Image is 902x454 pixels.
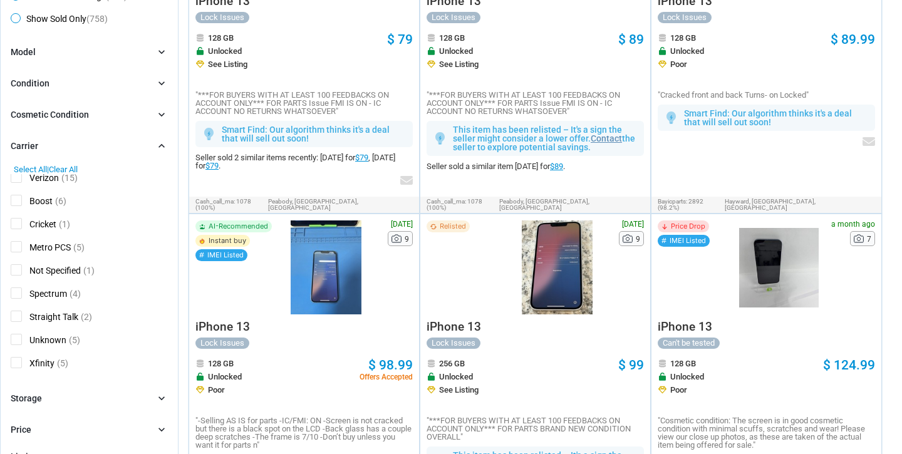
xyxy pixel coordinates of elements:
span: Hayward, [GEOGRAPHIC_DATA],[GEOGRAPHIC_DATA] [725,199,875,211]
div: | [14,165,165,174]
a: $ 89 [618,33,644,46]
span: cash_call_ma: [195,198,235,205]
span: 128 GB [670,359,696,368]
span: [DATE] [391,220,413,228]
i: chevron_right [155,140,168,152]
span: Unlocked [670,47,704,55]
span: Not Specified [11,264,81,280]
span: (2) [81,312,92,322]
p: "Cosmetic condition: The screen is in good cosmetic condition with minimal scuffs, scratches and ... [658,416,875,449]
p: "-Selling AS IS for parts -IC/FMI: ON -Screen is not cracked but there is a black spot on the LCD... [195,416,413,449]
div: Seller sold a similar item [DATE] for . [427,162,644,170]
a: Contact [591,133,622,143]
div: Lock Issues [195,338,249,349]
span: Metro PCS [11,241,71,257]
span: Instant buy [209,237,246,244]
span: $ 98.99 [368,358,413,373]
span: Clear All [49,165,78,174]
span: Spectrum [11,287,67,303]
span: Xfinity [11,357,54,373]
span: $ 124.99 [823,358,875,373]
i: chevron_right [155,77,168,90]
div: Lock Issues [427,12,480,23]
span: IMEI Listed [207,252,244,259]
span: Poor [670,386,687,394]
div: Seller sold 2 similar items recently: [DATE] for , [DATE] for . [195,153,413,170]
span: 7 [867,235,871,243]
span: (4) [70,289,81,299]
div: Model [11,46,36,59]
p: Smart Find: Our algorithm thinks it's a deal that will sell out soon! [222,125,407,143]
span: Straight Talk [11,311,78,326]
span: (6) [55,196,66,206]
a: iPhone 13 [195,323,250,333]
div: Lock Issues [427,338,480,349]
span: $ 89.99 [831,32,875,47]
span: 1078 (100%) [427,198,482,211]
i: chevron_right [155,392,168,405]
span: 128 GB [439,34,465,42]
span: bayicparts: [658,198,687,205]
span: 2892 (98.2%) [658,198,703,211]
div: Price [11,423,31,437]
i: chevron_right [155,423,168,436]
span: (5) [69,335,80,345]
div: Storage [11,392,42,406]
i: chevron_right [155,108,168,121]
span: IMEI Listed [670,237,706,244]
div: Can't be tested [658,338,720,349]
a: iPhone 13 [427,323,481,333]
span: Unlocked [208,47,242,55]
div: Condition [11,77,49,91]
span: Relisted [440,223,466,230]
span: iPhone 13 [195,319,250,334]
span: (15) [61,173,78,183]
a: $89 [550,162,563,171]
span: Boost [11,195,53,210]
div: Lock Issues [195,12,249,23]
a: $79 [205,161,219,170]
span: Unlocked [439,373,473,381]
span: Select All [14,165,47,174]
p: "Cracked front and back Turns- on Locked" [658,91,875,99]
span: Verizon [11,172,59,187]
span: $ 89 [618,32,644,47]
span: See Listing [439,60,479,68]
p: "***FOR BUYERS WITH AT LEAST 100 FEEDBACKS ON ACCOUNT ONLY*** FOR PARTS Issue FMI IS ON - IC ACCO... [195,91,413,115]
span: Unlocked [439,47,473,55]
span: Unlocked [208,373,242,381]
span: 1078 (100%) [195,198,251,211]
span: iPhone 13 [658,319,712,334]
span: Cricket [11,218,56,234]
span: 9 [636,235,640,243]
span: See Listing [208,60,247,68]
span: 128 GB [208,359,234,368]
span: Peabody, [GEOGRAPHIC_DATA],[GEOGRAPHIC_DATA] [499,199,644,211]
span: Unknown [11,334,66,349]
span: AI-Recommended [209,223,268,230]
span: 256 GB [439,359,465,368]
a: $ 99 [618,359,644,372]
span: $ 79 [387,32,413,47]
span: 9 [405,235,409,243]
span: Price Drop [671,223,705,230]
span: (5) [57,358,68,368]
span: (758) [86,14,108,24]
div: Lock Issues [658,12,712,23]
div: Carrier [11,140,38,153]
span: $ 99 [618,358,644,373]
span: 128 GB [208,34,234,42]
a: $ 98.99 [368,359,413,372]
span: Offers Accepted [360,373,413,381]
span: (1) [83,266,95,276]
span: See Listing [439,386,479,394]
a: $ 79 [387,33,413,46]
span: (5) [73,242,85,252]
span: Unlocked [670,373,704,381]
span: Poor [208,386,225,394]
span: a month ago [831,220,875,228]
span: Poor [670,60,687,68]
p: Smart Find: Our algorithm thinks it's a deal that will sell out soon! [684,109,869,126]
span: iPhone 13 [427,319,481,334]
p: This item has been relisted – It's a sign the seller might consider a lower offer. the seller to ... [453,125,638,152]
